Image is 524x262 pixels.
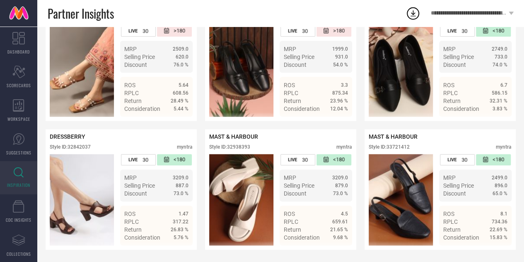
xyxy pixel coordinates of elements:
[174,156,185,163] span: <180
[330,227,348,233] span: 21.65 %
[443,218,458,225] span: RPLC
[280,25,315,37] div: Number of days the style has been live on the platform
[369,25,433,117] img: Style preview image
[170,120,188,127] span: Details
[284,218,298,225] span: RPLC
[443,226,461,233] span: Return
[284,46,296,52] span: MRP
[179,211,188,217] span: 1.47
[48,5,114,22] span: Partner Insights
[493,27,504,34] span: <180
[369,25,433,117] div: Click to view image
[443,190,466,197] span: Discount
[174,235,188,240] span: 5.76 %
[330,98,348,104] span: 23.96 %
[489,249,507,256] span: Details
[209,154,273,245] img: Style preview image
[124,61,147,68] span: Discount
[124,174,137,181] span: MRP
[341,211,348,217] span: 4.5
[50,25,114,117] div: Click to view image
[369,154,433,245] div: Click to view image
[443,82,454,88] span: ROS
[171,227,188,233] span: 26.83 %
[179,82,188,88] span: 5.64
[316,154,351,165] div: Number of days since the style was first listed on the platform
[329,120,348,127] span: Details
[173,219,188,225] span: 317.22
[481,120,507,127] a: Details
[333,235,348,240] span: 9.68 %
[124,46,137,52] span: MRP
[121,25,156,37] div: Number of days the style has been live on the platform
[177,144,193,150] div: myntra
[443,105,479,112] span: Consideration
[176,54,188,60] span: 620.0
[333,62,348,68] span: 54.0 %
[493,106,507,112] span: 3.83 %
[176,183,188,189] span: 887.0
[461,157,467,163] span: 30
[162,249,188,256] a: Details
[170,249,188,256] span: Details
[335,54,348,60] span: 931.0
[280,154,315,165] div: Number of days the style has been live on the platform
[493,191,507,196] span: 65.0 %
[7,116,30,122] span: WORKSPACE
[174,62,188,68] span: 76.0 %
[284,82,295,88] span: ROS
[406,6,420,21] div: Open download list
[209,25,273,117] img: Style preview image
[495,54,507,60] span: 733.0
[489,120,507,127] span: Details
[496,144,512,150] div: myntra
[6,217,31,223] span: CDC INSIGHTS
[124,82,135,88] span: ROS
[124,182,155,189] span: Selling Price
[121,154,156,165] div: Number of days the style has been live on the platform
[162,120,188,127] a: Details
[284,61,307,68] span: Discount
[369,133,418,140] span: MAST & HARBOUR
[492,219,507,225] span: 734.36
[447,28,456,34] span: LIVE
[284,190,307,197] span: Discount
[341,82,348,88] span: 3.3
[50,144,91,150] div: Style ID: 32842037
[7,49,30,55] span: DASHBOARD
[288,28,297,34] span: LIVE
[209,154,273,245] div: Click to view image
[443,211,454,217] span: ROS
[493,156,504,163] span: <180
[209,133,258,140] span: MAST & HARBOUR
[284,54,314,60] span: Selling Price
[369,144,410,150] div: Style ID: 33721412
[124,234,160,241] span: Consideration
[209,144,250,150] div: Style ID: 32938393
[492,175,507,181] span: 2499.0
[443,90,458,96] span: RPLC
[157,154,192,165] div: Number of days since the style was first listed on the platform
[6,149,31,156] span: SUGGESTIONS
[321,120,348,127] a: Details
[329,249,348,256] span: Details
[476,154,511,165] div: Number of days since the style was first listed on the platform
[50,154,114,245] div: Click to view image
[492,46,507,52] span: 2749.0
[492,90,507,96] span: 586.15
[284,182,314,189] span: Selling Price
[284,90,298,96] span: RPLC
[443,182,474,189] span: Selling Price
[440,154,475,165] div: Number of days the style has been live on the platform
[128,157,138,162] span: LIVE
[330,106,348,112] span: 12.04 %
[461,28,467,34] span: 30
[124,54,155,60] span: Selling Price
[50,133,85,140] span: DRESSBERRY
[124,105,160,112] span: Consideration
[284,105,320,112] span: Consideration
[369,154,433,245] img: Style preview image
[7,251,31,257] span: COLLECTIONS
[500,82,507,88] span: 6.7
[490,235,507,240] span: 15.83 %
